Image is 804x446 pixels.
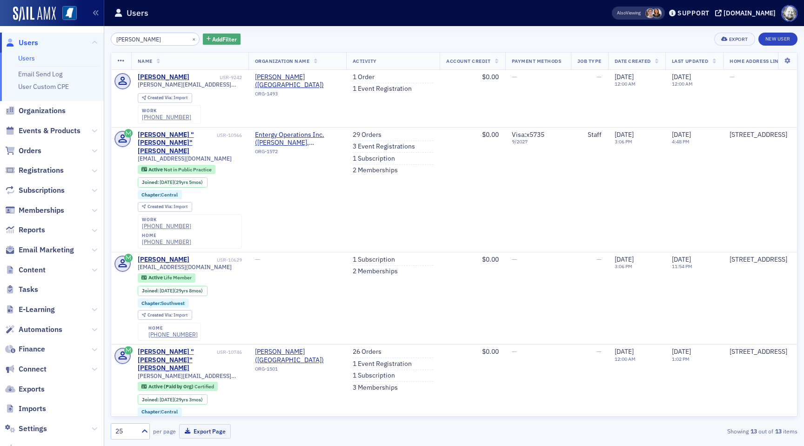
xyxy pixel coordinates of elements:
span: Profile [781,5,797,21]
span: — [596,347,602,356]
a: Tasks [5,284,38,295]
span: Viewing [617,10,641,16]
span: Organization Name [255,58,310,64]
span: 9 / 2027 [512,139,564,145]
a: Reports [5,225,45,235]
a: 1 Subscription [353,155,395,163]
div: Staff [577,131,602,139]
input: Search… [111,33,200,46]
div: Created Via: Import [138,310,192,320]
div: home [148,325,198,331]
div: Active (Paid by Org): Active (Paid by Org): Certified [138,382,218,391]
span: $0.00 [482,73,499,81]
div: [DOMAIN_NAME] [724,9,776,17]
span: $0.00 [482,347,499,356]
a: [PHONE_NUMBER] [148,331,198,338]
span: [DATE] [160,179,174,185]
a: 1 Event Registration [353,360,412,368]
span: Payment Methods [512,58,562,64]
span: — [512,255,517,264]
span: [DATE] [672,130,691,139]
span: Active (Paid by Org) [148,383,194,390]
a: [PERSON_NAME] [138,256,189,264]
span: Tasks [19,284,38,295]
span: [DATE] [160,287,174,294]
a: 2 Memberships [353,267,398,276]
div: Import [147,313,188,318]
span: Visa : x5735 [512,130,544,139]
span: Joined : [142,397,160,403]
a: [PERSON_NAME] [138,73,189,81]
span: Chapter : [141,300,161,306]
div: Export [729,37,748,42]
a: Chapter:Central [141,192,178,198]
a: User Custom CPE [18,82,69,91]
img: SailAMX [62,6,77,20]
span: Joined : [142,179,160,185]
span: Joined : [142,288,160,294]
span: — [730,73,735,81]
button: [DOMAIN_NAME] [715,10,779,16]
time: 3:06 PM [615,263,632,270]
a: Email Marketing [5,245,74,255]
span: Email Marketing [19,245,74,255]
a: Active (Paid by Org) Certified [141,384,214,390]
div: Created Via: Import [138,202,192,212]
a: Orders [5,146,41,156]
a: [PERSON_NAME] "[PERSON_NAME]" [PERSON_NAME] [138,131,215,155]
span: [EMAIL_ADDRESS][DOMAIN_NAME] [138,264,232,270]
img: SailAMX [13,7,56,21]
span: Certified [194,383,214,390]
div: [PHONE_NUMBER] [142,238,191,245]
div: work [142,108,191,114]
a: Organizations [5,106,66,116]
div: Chapter: [138,407,182,417]
a: Registrations [5,165,64,176]
div: Created Via: Import [138,93,192,103]
button: × [190,34,198,43]
a: Chapter:Southwest [141,300,185,306]
a: Entergy Operations Inc. ([PERSON_NAME], [GEOGRAPHIC_DATA]) [255,131,340,147]
span: E-Learning [19,304,55,315]
a: Users [5,38,38,48]
a: 3 Event Registrations [353,142,415,151]
div: Active: Active: Life Member [138,273,196,283]
div: Also [617,10,626,16]
div: Support [677,9,710,17]
time: 4:48 PM [672,138,690,145]
span: [DATE] [615,347,634,356]
label: per page [153,427,176,435]
span: Users [19,38,38,48]
span: — [255,255,260,264]
span: Exports [19,384,45,394]
a: Active Not in Public Practice [141,166,211,172]
a: Active Life Member [141,275,191,281]
span: HORNE (Grenada) [255,73,340,89]
a: Email Send Log [18,70,62,78]
a: [PHONE_NUMBER] [142,114,191,121]
time: 11:54 PM [672,263,692,270]
span: Active [148,274,164,281]
span: Orders [19,146,41,156]
time: 12:00 AM [615,356,636,362]
span: Account Credit [446,58,490,64]
a: 3 Memberships [353,384,398,392]
div: (29yrs 8mos) [160,288,203,294]
span: Name [138,58,153,64]
a: [PERSON_NAME] ([GEOGRAPHIC_DATA]) [255,73,340,89]
a: [PHONE_NUMBER] [142,223,191,230]
div: Joined: 1996-05-07 00:00:00 [138,394,208,405]
div: USR-10746 [217,349,242,355]
span: Activity [353,58,377,64]
time: 3:06 PM [615,138,632,145]
a: Exports [5,384,45,394]
span: HORNE (Ridgeland) [255,348,340,364]
a: 1 Subscription [353,256,395,264]
div: Showing out of items [575,427,797,435]
span: Chapter : [141,191,161,198]
span: Created Via : [147,312,174,318]
a: Subscriptions [5,185,65,196]
span: Content [19,265,46,275]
